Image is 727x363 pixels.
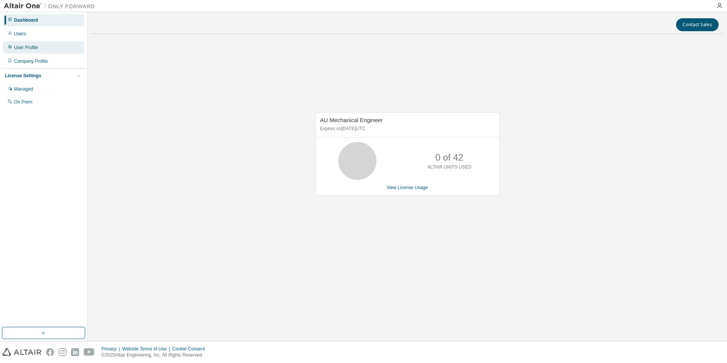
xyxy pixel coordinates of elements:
[102,352,210,358] p: © 2025 Altair Engineering, Inc. All Rights Reserved.
[427,164,471,170] p: ALTAIR UNITS USED
[84,348,95,356] img: youtube.svg
[122,346,172,352] div: Website Terms of Use
[14,45,38,51] div: User Profile
[5,73,41,79] div: License Settings
[4,2,99,10] img: Altair One
[46,348,54,356] img: facebook.svg
[102,346,122,352] div: Privacy
[320,117,383,123] span: AU Mechanical Engineer
[320,126,493,132] p: Expires on [DATE] UTC
[14,99,32,105] div: On Prem
[59,348,67,356] img: instagram.svg
[14,31,26,37] div: Users
[387,185,428,190] a: View License Usage
[172,346,209,352] div: Cookie Consent
[14,86,33,92] div: Managed
[14,58,48,64] div: Company Profile
[14,17,38,23] div: Dashboard
[71,348,79,356] img: linkedin.svg
[676,18,719,31] button: Contact Sales
[435,151,463,164] p: 0 of 42
[2,348,41,356] img: altair_logo.svg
